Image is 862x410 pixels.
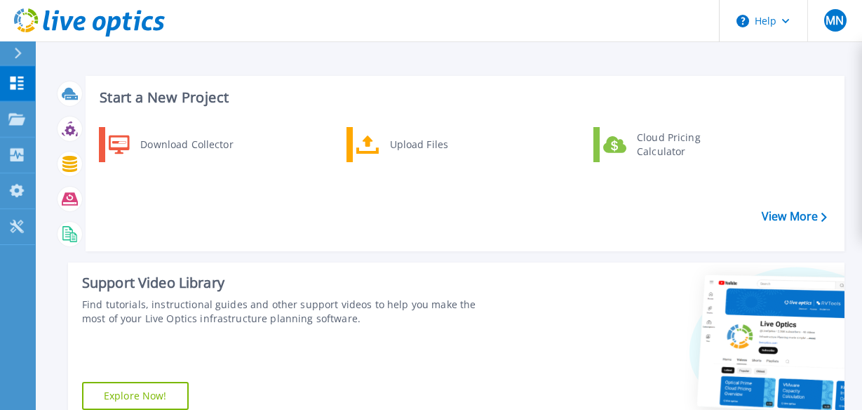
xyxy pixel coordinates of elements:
[100,90,826,105] h3: Start a New Project
[82,274,485,292] div: Support Video Library
[593,127,737,162] a: Cloud Pricing Calculator
[630,131,734,159] div: Cloud Pricing Calculator
[383,131,487,159] div: Upload Files
[99,127,243,162] a: Download Collector
[762,210,827,223] a: View More
[82,298,485,326] div: Find tutorials, instructional guides and other support videos to help you make the most of your L...
[346,127,490,162] a: Upload Files
[826,15,844,26] span: MN
[82,382,189,410] a: Explore Now!
[133,131,239,159] div: Download Collector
